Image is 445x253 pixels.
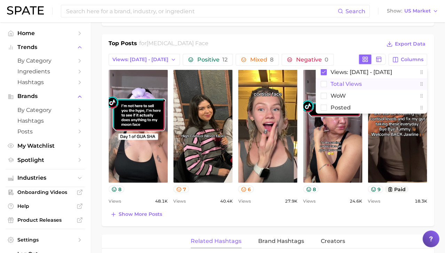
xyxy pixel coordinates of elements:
div: Columns [316,66,427,114]
a: Help [6,201,85,211]
span: Creators [321,238,345,244]
span: 27.9k [285,197,297,205]
span: US Market [404,9,430,13]
button: Views: [DATE] - [DATE] [109,54,180,66]
button: Columns [388,54,427,66]
button: Brands [6,91,85,101]
button: Show more posts [109,210,164,219]
span: Show more posts [119,211,162,217]
span: Total Views [330,81,361,87]
a: Product Releases [6,215,85,225]
span: Trends [17,44,73,50]
span: Views [238,197,251,205]
span: 40.4k [220,197,232,205]
span: Positive [197,57,228,63]
span: Views: [DATE] - [DATE] [330,69,392,75]
span: WoW [330,93,345,99]
span: Ingredients [17,68,73,75]
button: 7 [173,186,189,193]
button: 9 [368,186,383,193]
span: Views [303,197,316,205]
a: Home [6,28,85,39]
button: Export Data [384,39,427,49]
span: Spotlight [17,157,73,163]
h2: for [139,39,208,50]
button: 8 [109,186,124,193]
span: Views [109,197,121,205]
input: Search here for a brand, industry, or ingredient [65,5,337,17]
span: 8 [270,56,273,63]
span: Industries [17,175,73,181]
span: by Category [17,107,73,113]
button: Trends [6,42,85,52]
a: My Watchlist [6,140,85,151]
h1: Top Posts [109,39,137,50]
span: 0 [325,56,328,63]
span: Views [173,197,186,205]
button: paid [384,186,408,193]
span: Hashtags [17,117,73,124]
a: Posts [6,126,85,137]
span: Columns [400,57,423,63]
a: by Category [6,105,85,115]
span: Onboarding Videos [17,189,73,195]
span: Hashtags [17,79,73,85]
span: Views: [DATE] - [DATE] [112,57,168,63]
span: Negative [296,57,328,63]
span: Show [387,9,402,13]
span: 48.1k [155,197,168,205]
a: Settings [6,235,85,245]
a: Ingredients [6,66,85,77]
a: Spotlight [6,155,85,165]
a: by Category [6,55,85,66]
span: Related Hashtags [191,238,241,244]
span: Settings [17,237,73,243]
a: Hashtags [6,115,85,126]
button: 6 [238,186,254,193]
span: Search [345,8,365,15]
span: Posts [17,128,73,135]
span: Posted [330,105,350,111]
span: Views [368,197,380,205]
span: Brands [17,93,73,99]
a: Hashtags [6,77,85,88]
button: Industries [6,173,85,183]
span: Product Releases [17,217,73,223]
span: My Watchlist [17,142,73,149]
a: Onboarding Videos [6,187,85,197]
span: Brand Hashtags [258,238,304,244]
img: SPATE [7,6,44,15]
button: 8 [303,186,319,193]
span: Help [17,203,73,209]
button: ShowUS Market [385,7,440,16]
span: Export Data [395,41,425,47]
span: by Category [17,57,73,64]
span: Home [17,30,73,36]
span: Mixed [250,57,273,63]
span: 24.6k [350,197,362,205]
span: 18.3k [414,197,427,205]
span: 12 [222,56,228,63]
span: [MEDICAL_DATA] face [146,40,208,47]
